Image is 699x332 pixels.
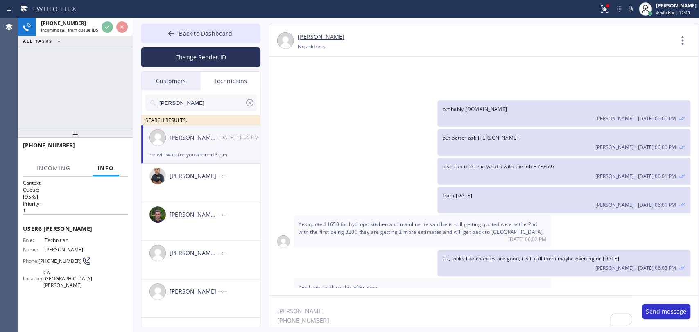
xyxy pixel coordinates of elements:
div: [PERSON_NAME] [170,287,218,296]
h2: Priority: [23,200,128,207]
div: he will wait for you around 3 pm [149,150,252,159]
div: --:-- [218,287,261,296]
span: but better ask [PERSON_NAME] [442,134,518,141]
div: 08/19/2025 9:03 AM [437,250,690,276]
button: Info [93,160,119,176]
button: Mute [625,3,636,15]
span: [PHONE_NUMBER] [23,141,75,149]
div: --:-- [218,210,261,219]
span: [PERSON_NAME] [595,115,634,122]
span: [DATE] 06:01 PM [638,173,676,180]
span: [PHONE_NUMBER] [38,258,81,264]
img: user.png [149,129,166,146]
div: Technicians [201,72,260,90]
span: Info [97,165,114,172]
div: [PERSON_NAME] [PERSON_NAME] [170,248,218,258]
div: 08/19/2025 9:05 AM [218,133,261,142]
span: [PERSON_NAME] [595,264,634,271]
span: [PERSON_NAME] [45,246,86,253]
div: Customers [141,72,201,90]
span: [PERSON_NAME] [595,144,634,151]
span: Technitian [45,237,86,243]
span: SEARCH RESULTS: [145,117,187,124]
span: Yes quoted 1650 for hydrojet kitchen and mainline he said he is still getting quoted we are the 2... [299,221,543,235]
input: Search [158,95,245,111]
span: Yes I was thinking this afternoon [299,284,377,291]
span: Incoming [36,165,71,172]
div: --:-- [218,248,261,257]
span: Location: [23,276,43,282]
span: ALL TASKS [23,38,52,44]
img: user.png [149,283,166,300]
span: Back to Dashboard [179,29,232,37]
div: [PERSON_NAME] [656,2,697,9]
span: Phone: [23,258,38,264]
span: [PERSON_NAME] [595,173,634,180]
span: [PHONE_NUMBER] [41,20,86,27]
div: 08/19/2025 9:01 AM [437,187,690,213]
button: Change Sender ID [141,47,260,67]
div: [PERSON_NAME] [PERSON_NAME] [170,133,218,142]
button: Reject [116,21,128,33]
span: Ok, looks like chances are good, i will call them maybe evening or [DATE] [442,255,619,262]
span: CA [GEOGRAPHIC_DATA][PERSON_NAME] [43,269,92,288]
textarea: To enrich screen reader interactions, please activate Accessibility in Grammarly extension settings [269,296,634,327]
button: Send message [642,304,690,319]
img: c9a1ca6f8e21272a3edf4e06ba542b8e.jpg [149,168,166,184]
span: Incoming call from queue [DSRs] [41,27,104,33]
a: [PERSON_NAME] [298,32,344,42]
p: 1 [23,207,128,214]
span: [PERSON_NAME] [595,201,634,208]
span: [DATE] 06:01 PM [638,201,676,208]
img: user.png [277,32,294,49]
h1: Context [23,179,128,186]
span: probably [DOMAIN_NAME] [442,106,507,113]
div: [PERSON_NAME] [170,172,218,181]
span: [DATE] 06:03 PM [638,264,676,271]
span: [DATE] 06:00 PM [638,115,676,122]
button: ALL TASKS [18,36,69,46]
span: Name: [23,246,45,253]
button: Incoming [32,160,76,176]
button: Accept [102,21,113,33]
h2: Queue: [23,186,128,193]
div: 08/19/2025 9:01 AM [437,158,690,184]
img: user.png [277,235,290,248]
span: Role: [23,237,45,243]
span: also can u tell me what's with the job H7EE69? [442,163,554,170]
img: 4b778a4d04238202574b789e160fa72b.jpg [149,206,166,223]
button: Back to Dashboard [141,24,260,43]
div: No address [298,42,326,51]
div: --:-- [218,171,261,181]
div: 08/19/2025 9:03 AM [294,278,551,303]
div: [PERSON_NAME] [PERSON_NAME] [170,210,218,219]
div: 08/19/2025 9:02 AM [294,215,551,248]
span: User 6 [PERSON_NAME] [23,225,128,233]
span: [DATE] 06:00 PM [638,144,676,151]
div: 08/19/2025 9:00 AM [437,100,690,127]
span: [DATE] 06:02 PM [508,236,546,243]
img: user.png [149,245,166,261]
div: 08/19/2025 9:00 AM [437,129,690,156]
p: [DSRs] [23,193,128,200]
span: Available | 12:43 [656,10,690,16]
span: from [DATE] [442,192,472,199]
